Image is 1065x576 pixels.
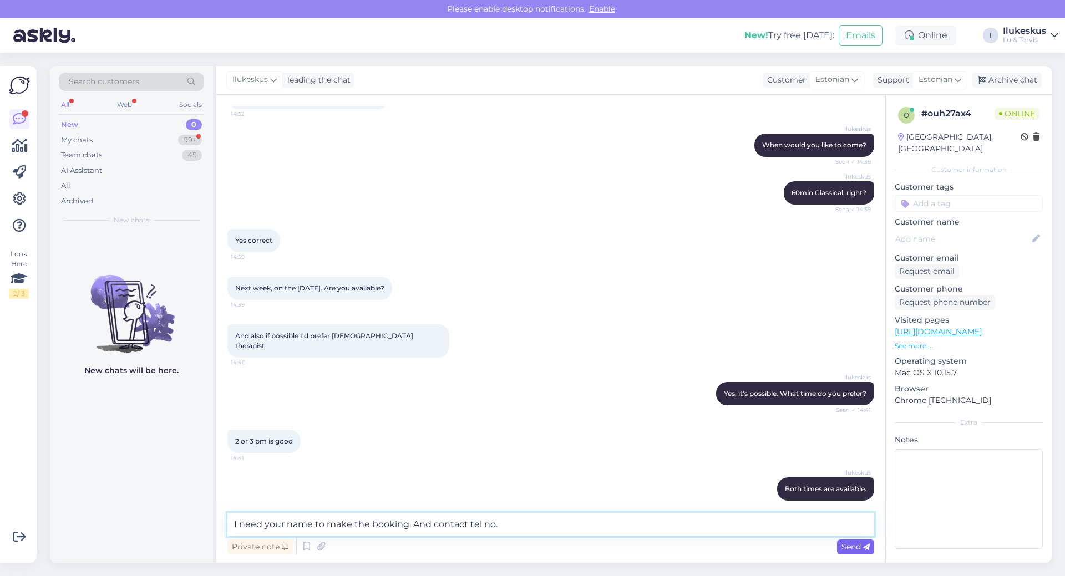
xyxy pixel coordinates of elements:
div: 0 [186,119,202,130]
div: Request phone number [895,295,995,310]
p: Notes [895,434,1043,446]
span: Estonian [919,74,952,86]
div: I [983,28,998,43]
span: Yes correct [235,236,272,244]
p: Customer tags [895,181,1043,193]
div: [GEOGRAPHIC_DATA], [GEOGRAPHIC_DATA] [898,131,1021,155]
div: 2 / 3 [9,289,29,299]
div: Try free [DATE]: [744,29,834,42]
div: Online [896,26,956,45]
p: Browser [895,383,1043,395]
span: 2 or 3 pm is good [235,437,293,445]
span: Send [841,542,870,552]
p: Customer phone [895,283,1043,295]
p: Chrome [TECHNICAL_ID] [895,395,1043,406]
div: Support [873,74,909,86]
div: New [61,119,78,130]
p: New chats will be here. [84,365,179,376]
div: Archive chat [972,73,1042,88]
img: No chats [50,255,213,355]
div: Customer information [895,165,1043,175]
span: Ilukeskus [232,74,268,86]
span: 14:41 [231,453,272,462]
span: Ilukeskus [829,125,871,133]
span: Yes, it's possible. What time do you prefer? [724,389,866,397]
p: Customer name [895,216,1043,228]
div: Request email [895,264,959,279]
span: 14:39 [231,300,272,309]
div: leading the chat [283,74,351,86]
a: [URL][DOMAIN_NAME] [895,327,982,337]
span: Next week, on the [DATE]. Are you available? [235,284,384,292]
p: Visited pages [895,314,1043,326]
b: New! [744,30,768,40]
span: Seen ✓ 14:41 [829,406,871,414]
span: Ilukeskus [829,373,871,381]
span: Search customers [69,76,139,88]
p: Operating system [895,355,1043,367]
span: Both times are available. [785,485,866,493]
div: 99+ [178,135,202,146]
p: Mac OS X 10.15.7 [895,367,1043,379]
textarea: I need your name to make the booking. And contact tel no. [227,513,874,536]
div: AI Assistant [61,165,102,176]
div: Socials [177,98,204,112]
span: o [904,111,909,119]
span: Online [995,108,1039,120]
div: Web [115,98,134,112]
span: Estonian [815,74,849,86]
div: My chats [61,135,93,146]
div: All [61,180,70,191]
input: Add name [895,233,1030,245]
div: Customer [763,74,806,86]
a: IlukeskusIlu & Tervis [1003,27,1058,44]
span: And also if possible I'd prefer [DEMOGRAPHIC_DATA] therapist [235,332,415,350]
div: # ouh27ax4 [921,107,995,120]
span: When would you like to come? [762,141,866,149]
span: 14:40 [231,358,272,366]
span: Ilukeskus [829,172,871,181]
div: Ilu & Tervis [1003,35,1046,44]
p: See more ... [895,341,1043,351]
div: 45 [182,150,202,161]
span: New chats [114,215,149,225]
button: Emails [839,25,883,46]
p: Customer email [895,252,1043,264]
input: Add a tag [895,195,1043,212]
span: 14:39 [231,253,272,261]
span: 14:42 [829,501,871,509]
div: Look Here [9,249,29,299]
div: Team chats [61,150,102,161]
span: Ilukeskus [829,468,871,477]
div: All [59,98,72,112]
div: Extra [895,417,1043,427]
span: Seen ✓ 14:39 [829,205,871,213]
div: Private note [227,539,293,554]
span: 60min Classical, right? [792,188,866,197]
img: Askly Logo [9,75,30,96]
span: Enable [586,4,618,14]
span: 14:32 [231,110,272,118]
div: Archived [61,196,93,207]
div: Ilukeskus [1003,27,1046,35]
span: Seen ✓ 14:38 [829,157,871,166]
